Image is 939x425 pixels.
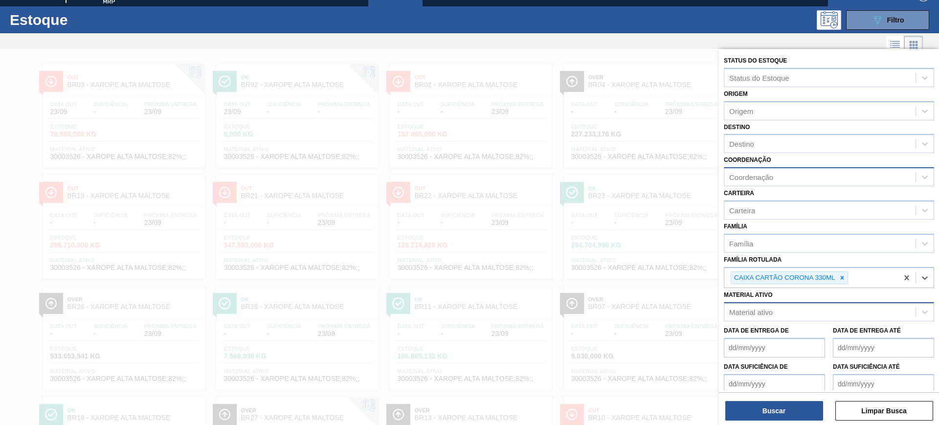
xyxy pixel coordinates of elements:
[833,374,934,394] input: dd/mm/yyyy
[724,338,825,358] input: dd/mm/yyyy
[724,374,825,394] input: dd/mm/yyyy
[729,140,754,148] div: Destino
[729,73,789,82] div: Status do Estoque
[729,206,755,214] div: Carteira
[817,10,841,30] div: Pogramando: nenhum usuário selecionado
[729,239,753,247] div: Família
[833,338,934,358] input: dd/mm/yyyy
[724,190,754,197] label: Carteira
[731,272,837,284] div: CAIXA CARTÃO CORONA 330ML
[724,223,747,230] label: Família
[887,16,904,24] span: Filtro
[729,308,773,316] div: Material ativo
[724,57,787,64] label: Status do Estoque
[904,36,923,54] div: Visão em Cards
[724,256,782,263] label: Família Rotulada
[724,124,750,131] label: Destino
[886,36,904,54] div: Visão em Lista
[833,327,901,334] label: Data de Entrega até
[10,14,156,25] h1: Estoque
[724,363,788,370] label: Data suficiência de
[729,107,753,115] div: Origem
[724,157,771,163] label: Coordenação
[724,291,773,298] label: Material ativo
[724,327,789,334] label: Data de Entrega de
[846,10,929,30] button: Filtro
[833,363,900,370] label: Data suficiência até
[729,173,773,181] div: Coordenação
[724,90,748,97] label: Origem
